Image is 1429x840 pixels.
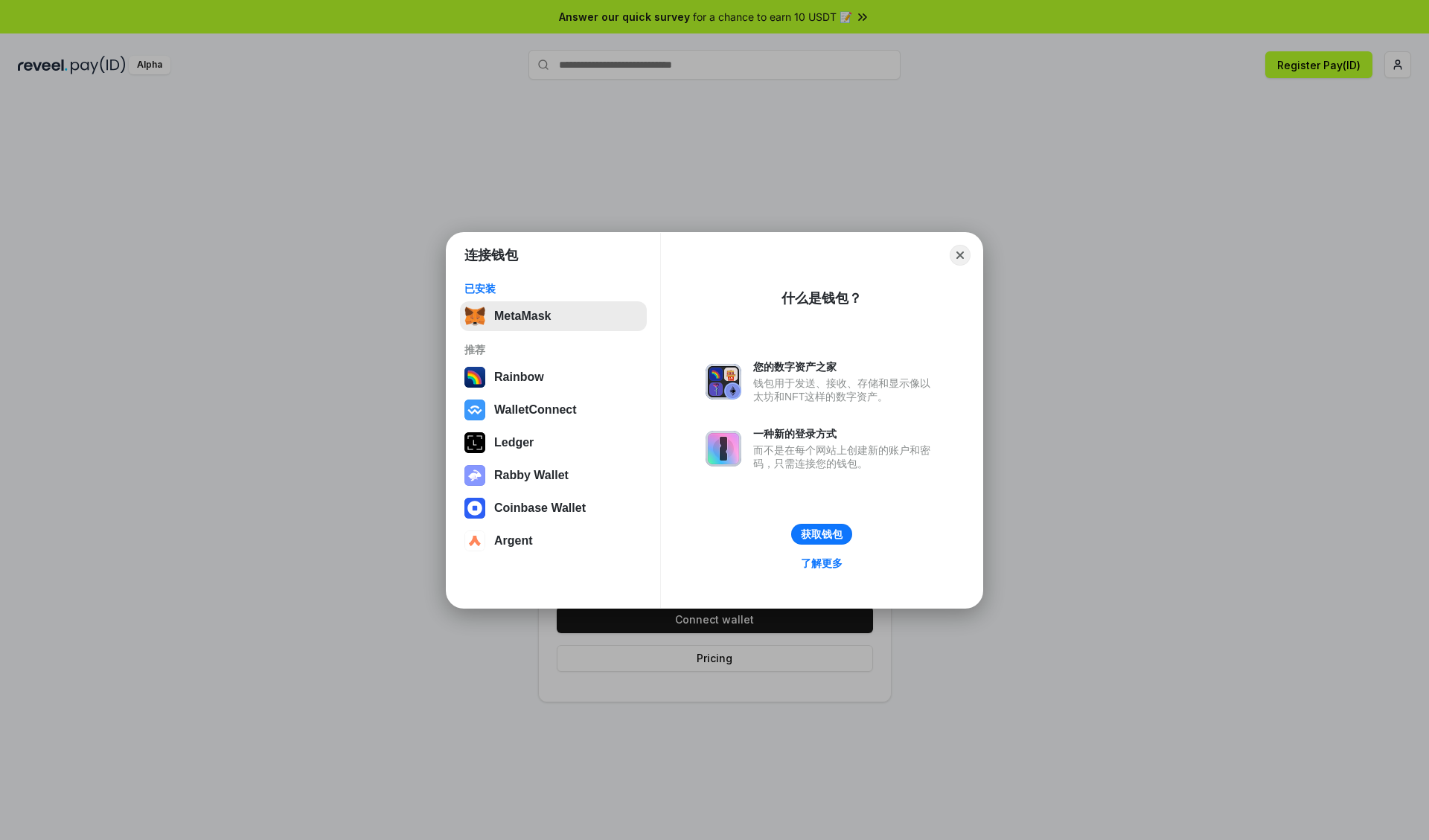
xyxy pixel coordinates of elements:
[753,443,938,470] div: 而不是在每个网站上创建新的账户和密码，只需连接您的钱包。
[494,501,586,515] div: Coinbase Wallet
[494,469,569,482] div: Rabby Wallet
[464,246,518,264] h1: 连接钱包
[464,498,485,519] img: svg+xml,%3Csvg%20width%3D%2228%22%20height%3D%2228%22%20viewBox%3D%220%200%2028%2028%22%20fill%3D...
[464,465,485,486] img: svg+xml,%3Csvg%20xmlns%3D%22http%3A%2F%2Fwww.w3.org%2F2000%2Fsvg%22%20fill%3D%22none%22%20viewBox...
[464,432,485,453] img: svg+xml,%3Csvg%20xmlns%3D%22http%3A%2F%2Fwww.w3.org%2F2000%2Fsvg%22%20width%3D%2228%22%20height%3...
[494,371,544,384] div: Rainbow
[460,461,647,490] button: Rabby Wallet
[494,534,533,548] div: Argent
[460,493,647,523] button: Coinbase Wallet
[464,367,485,388] img: svg+xml,%3Csvg%20width%3D%22120%22%20height%3D%22120%22%20viewBox%3D%220%200%20120%20120%22%20fil...
[494,310,551,323] div: MetaMask
[801,528,843,541] div: 获取钱包
[753,376,938,403] div: 钱包用于发送、接收、存储和显示像以太坊和NFT这样的数字资产。
[706,364,741,400] img: svg+xml,%3Csvg%20xmlns%3D%22http%3A%2F%2Fwww.w3.org%2F2000%2Fsvg%22%20fill%3D%22none%22%20viewBox...
[464,343,642,356] div: 推荐
[464,530,485,551] img: svg+xml,%3Csvg%20width%3D%2228%22%20height%3D%2228%22%20viewBox%3D%220%200%2028%2028%22%20fill%3D...
[464,306,485,327] img: svg+xml,%3Csvg%20fill%3D%22none%22%20height%3D%2233%22%20viewBox%3D%220%200%2035%2033%22%20width%...
[464,282,642,295] div: 已安装
[460,301,647,331] button: MetaMask
[753,427,938,440] div: 一种新的登录方式
[460,395,647,425] button: WalletConnect
[950,245,971,266] button: Close
[781,289,862,307] div: 什么是钱包？
[460,428,647,458] button: Ledger
[464,400,485,420] img: svg+xml,%3Csvg%20width%3D%2228%22%20height%3D%2228%22%20viewBox%3D%220%200%2028%2028%22%20fill%3D...
[801,557,843,570] div: 了解更多
[753,360,938,373] div: 您的数字资产之家
[792,554,851,573] a: 了解更多
[460,526,647,556] button: Argent
[494,436,534,449] div: Ledger
[791,524,852,545] button: 获取钱包
[494,403,577,417] div: WalletConnect
[460,362,647,392] button: Rainbow
[706,431,741,467] img: svg+xml,%3Csvg%20xmlns%3D%22http%3A%2F%2Fwww.w3.org%2F2000%2Fsvg%22%20fill%3D%22none%22%20viewBox...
